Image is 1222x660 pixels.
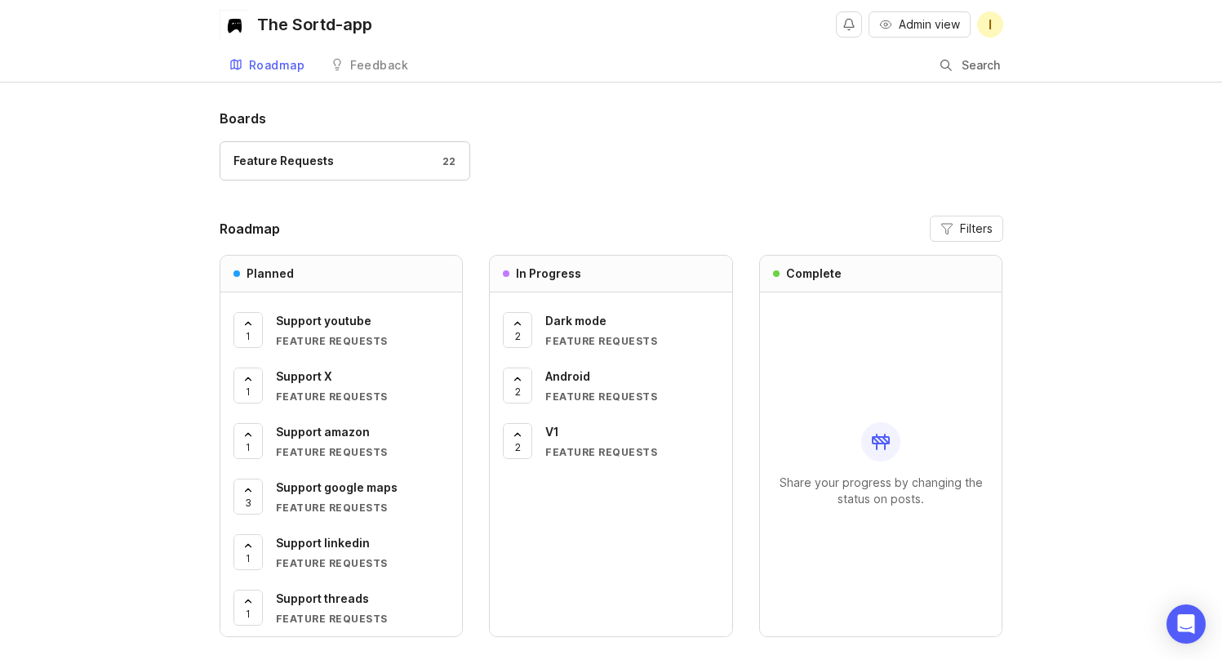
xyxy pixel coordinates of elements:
[233,312,263,348] button: 1
[276,314,371,328] span: Support youtube
[276,612,450,626] div: Feature Requests
[276,445,450,459] div: Feature Requests
[220,49,315,82] a: Roadmap
[220,141,470,181] a: Feature Requests22
[960,221,993,237] span: Filters
[246,607,251,621] span: 1
[233,368,263,404] button: 1
[434,154,456,168] div: 22
[246,551,251,565] span: 1
[545,423,719,459] a: V1Feature Requests
[276,534,450,570] a: Support linkedinFeature Requests
[276,369,332,383] span: Support X
[220,10,249,39] img: The Sortd-app logo
[220,109,1003,128] h1: Boards
[276,536,370,550] span: Support linkedin
[276,480,398,494] span: Support google maps
[276,425,370,439] span: Support amazon
[503,312,532,348] button: 2
[220,219,280,239] h2: Roadmap
[515,440,521,454] span: 2
[276,390,450,404] div: Feature Requests
[516,265,581,282] h3: In Progress
[246,440,251,454] span: 1
[1166,604,1206,644] div: Open Intercom Messenger
[869,11,971,38] button: Admin view
[545,314,607,328] span: Dark mode
[245,496,251,510] span: 3
[276,501,450,515] div: Feature Requests
[276,312,450,348] a: Support youtubeFeature Requests
[836,11,862,38] button: Notifications
[977,11,1003,38] button: I
[545,390,719,404] div: Feature Requests
[276,368,450,404] a: Support XFeature Requests
[247,265,294,282] h3: Planned
[276,591,369,605] span: Support threads
[545,369,590,383] span: Android
[503,423,532,459] button: 2
[257,16,372,33] div: The Sortd-app
[515,385,521,399] span: 2
[545,312,719,348] a: Dark modeFeature Requests
[989,15,992,34] span: I
[276,423,450,459] a: Support amazonFeature Requests
[233,152,334,170] div: Feature Requests
[930,216,1003,242] button: Filters
[545,368,719,404] a: AndroidFeature Requests
[233,479,263,515] button: 3
[545,334,719,348] div: Feature Requests
[350,60,408,71] div: Feedback
[246,385,251,399] span: 1
[233,590,263,626] button: 1
[503,368,532,404] button: 2
[276,590,450,626] a: Support threadsFeature Requests
[899,16,960,33] span: Admin view
[233,534,263,570] button: 1
[276,334,450,348] div: Feature Requests
[233,423,263,459] button: 1
[786,265,842,282] h3: Complete
[773,475,989,507] p: Share your progress by changing the status on posts.
[545,425,559,439] span: V1
[246,329,251,343] span: 1
[545,445,719,459] div: Feature Requests
[515,329,521,343] span: 2
[276,556,450,570] div: Feature Requests
[249,60,305,71] div: Roadmap
[321,49,418,82] a: Feedback
[276,479,450,515] a: Support google mapsFeature Requests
